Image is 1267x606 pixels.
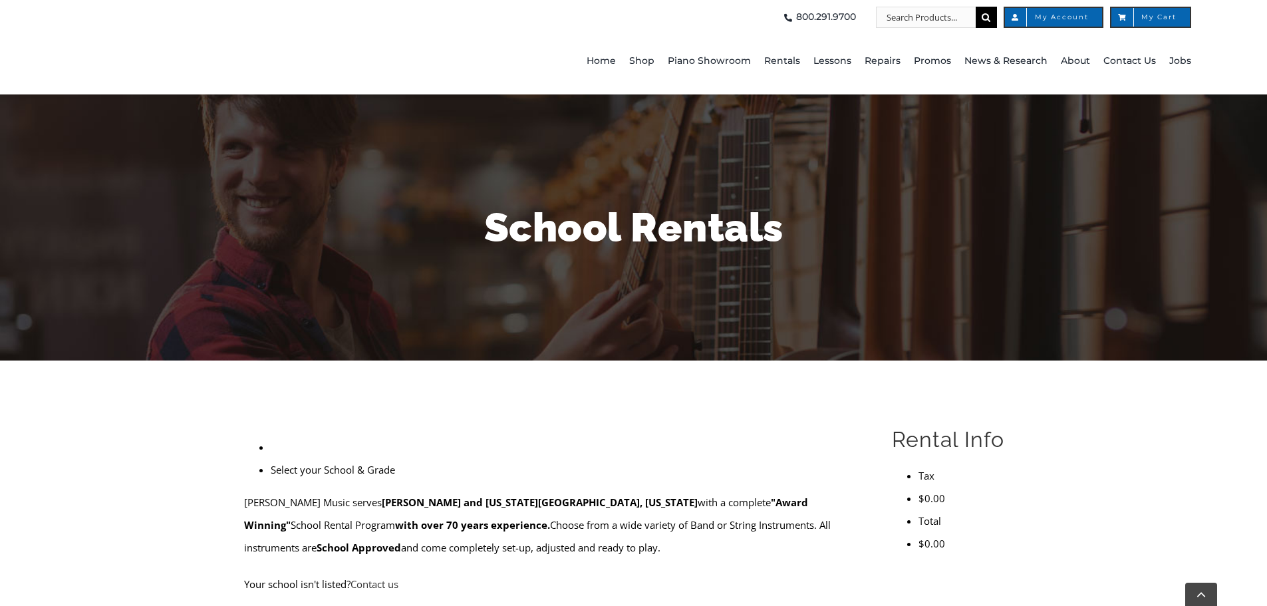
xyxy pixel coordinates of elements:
span: Shop [629,51,654,72]
a: Shop [629,28,654,94]
li: Select your School & Grade [271,458,861,481]
a: 800.291.9700 [780,7,856,28]
span: Contact Us [1103,51,1156,72]
nav: Main Menu [366,28,1191,94]
span: News & Research [964,51,1048,72]
li: $0.00 [918,532,1023,555]
a: Jobs [1169,28,1191,94]
a: Home [587,28,616,94]
li: $0.00 [918,487,1023,510]
a: Lessons [813,28,851,94]
h2: Rental Info [892,426,1023,454]
p: [PERSON_NAME] Music serves with a complete School Rental Program Choose from a wide variety of Ba... [244,491,861,559]
strong: [PERSON_NAME] and [US_STATE][GEOGRAPHIC_DATA], [US_STATE] [382,496,698,509]
a: My Cart [1110,7,1191,28]
a: Rentals [764,28,800,94]
li: Total [918,510,1023,532]
span: Repairs [865,51,901,72]
span: 800.291.9700 [796,7,856,28]
input: Search [976,7,997,28]
a: Piano Showroom [668,28,751,94]
span: Home [587,51,616,72]
span: About [1061,51,1090,72]
strong: with over 70 years experience. [395,518,550,531]
input: Search Products... [876,7,976,28]
a: taylors-music-store-west-chester [76,10,209,23]
span: Piano Showroom [668,51,751,72]
p: Your school isn't listed? [244,573,861,595]
a: News & Research [964,28,1048,94]
h1: School Rentals [245,200,1023,255]
nav: Top Right [366,7,1191,28]
span: Lessons [813,51,851,72]
a: My Account [1004,7,1103,28]
a: Promos [914,28,951,94]
a: Repairs [865,28,901,94]
strong: School Approved [317,541,401,554]
span: Rentals [764,51,800,72]
a: Contact Us [1103,28,1156,94]
li: Tax [918,464,1023,487]
a: About [1061,28,1090,94]
span: My Cart [1125,14,1177,21]
span: Promos [914,51,951,72]
a: Contact us [351,577,398,591]
span: My Account [1018,14,1089,21]
span: Jobs [1169,51,1191,72]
